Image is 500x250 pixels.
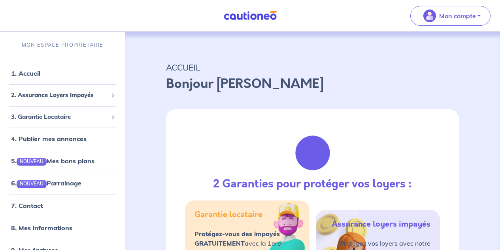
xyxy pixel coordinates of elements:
[11,91,108,100] span: 2. Assurance Loyers Impayés
[213,177,412,191] h3: 2 Garanties pour protéger vos loyers :
[11,113,108,122] span: 3. Garantie Locataire
[166,60,459,74] p: ACCUEIL
[166,74,459,94] p: Bonjour [PERSON_NAME]
[22,41,103,49] p: MON ESPACE PROPRIÉTAIRE
[221,11,280,21] img: Cautioneo
[194,230,280,247] strong: Protégez-vous des impayés GRATUITEMENT
[3,175,122,191] div: 6.NOUVEAUParrainage
[291,132,334,174] img: justif-loupe
[3,153,122,169] div: 5.NOUVEAUMes bons plans
[11,224,72,232] a: 8. Mes informations
[11,157,94,165] a: 5.NOUVEAUMes bons plans
[194,210,262,219] h5: Garantie locataire
[11,179,81,187] a: 6.NOUVEAUParrainage
[423,10,436,22] img: illu_account_valid_menu.svg
[11,202,43,210] a: 7. Contact
[332,219,430,229] h5: Assurance loyers impayés
[439,11,476,21] p: Mon compte
[3,131,122,147] div: 4. Publier mes annonces
[3,88,122,103] div: 2. Assurance Loyers Impayés
[3,65,122,81] div: 1. Accueil
[3,198,122,214] div: 7. Contact
[410,6,491,26] button: illu_account_valid_menu.svgMon compte
[3,109,122,125] div: 3. Garantie Locataire
[11,135,87,143] a: 4. Publier mes annonces
[11,69,40,77] a: 1. Accueil
[3,220,122,236] div: 8. Mes informations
